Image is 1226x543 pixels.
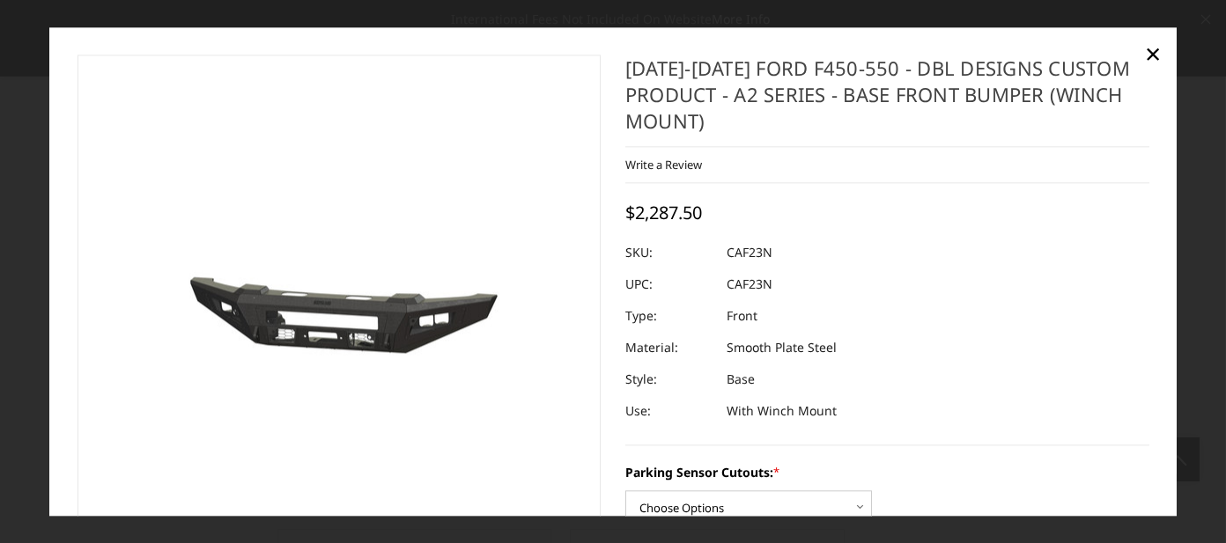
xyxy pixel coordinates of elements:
dd: CAF23N [727,268,772,300]
dt: Style: [625,363,713,395]
dd: Front [727,300,757,332]
dd: Base [727,363,755,395]
dt: SKU: [625,237,713,268]
dd: Smooth Plate Steel [727,332,837,363]
a: Close [1140,40,1168,69]
label: Parking Sensor Cutouts: [625,463,1149,481]
a: Write a Review [625,157,702,172]
iframe: Chat Widget [1138,459,1226,543]
h1: [DATE]-[DATE] Ford F450-550 - DBL Designs Custom Product - A2 Series - Base Front Bumper (winch m... [625,55,1149,147]
span: $2,287.50 [625,201,702,224]
span: × [1146,35,1162,73]
dd: With Winch Mount [727,395,837,427]
dt: UPC: [625,268,713,300]
dt: Use: [625,395,713,427]
dt: Material: [625,332,713,363]
dd: CAF23N [727,237,772,268]
dt: Type: [625,300,713,332]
